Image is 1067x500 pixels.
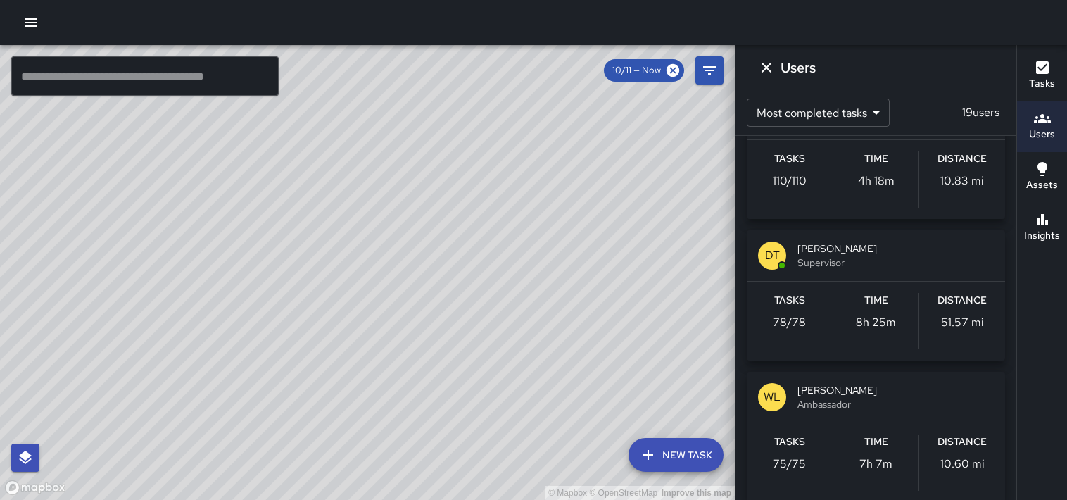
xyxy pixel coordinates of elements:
h6: Time [864,293,888,308]
h6: Tasks [774,151,805,167]
p: 51.57 mi [941,314,984,331]
button: Assets [1017,152,1067,203]
p: 110 / 110 [773,173,807,189]
button: DT[PERSON_NAME]SupervisorTasks78/78Time8h 25mDistance51.57 mi [747,230,1005,361]
h6: Insights [1024,228,1060,244]
h6: Time [864,435,888,450]
p: 10.83 mi [940,173,984,189]
p: 19 users [956,104,1005,121]
button: JG[PERSON_NAME]AmbassadorTasks110/110Time4h 18mDistance10.83 mi [747,89,1005,219]
h6: Users [781,56,816,79]
h6: Distance [937,293,987,308]
span: Ambassador [797,397,994,411]
h6: Users [1029,127,1055,142]
h6: Tasks [774,435,805,450]
button: Tasks [1017,51,1067,101]
span: 10/11 — Now [604,63,669,77]
h6: Distance [937,435,987,450]
p: 4h 18m [858,173,895,189]
h6: Distance [937,151,987,167]
h6: Tasks [1029,76,1055,92]
p: DT [765,247,780,264]
p: 10.60 mi [940,456,985,473]
p: 8h 25m [856,314,896,331]
h6: Assets [1026,177,1058,193]
button: Dismiss [752,54,781,82]
button: New Task [629,438,724,472]
span: Supervisor [797,256,994,270]
span: [PERSON_NAME] [797,383,994,397]
h6: Tasks [774,293,805,308]
div: Most completed tasks [747,99,890,127]
div: 10/11 — Now [604,59,684,82]
p: 78 / 78 [773,314,806,331]
p: 75 / 75 [773,456,806,473]
button: Filters [695,56,724,85]
p: 7h 7m [859,456,892,473]
span: [PERSON_NAME] [797,242,994,256]
button: Insights [1017,203,1067,254]
button: Users [1017,101,1067,152]
p: WL [764,389,781,406]
h6: Time [864,151,888,167]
